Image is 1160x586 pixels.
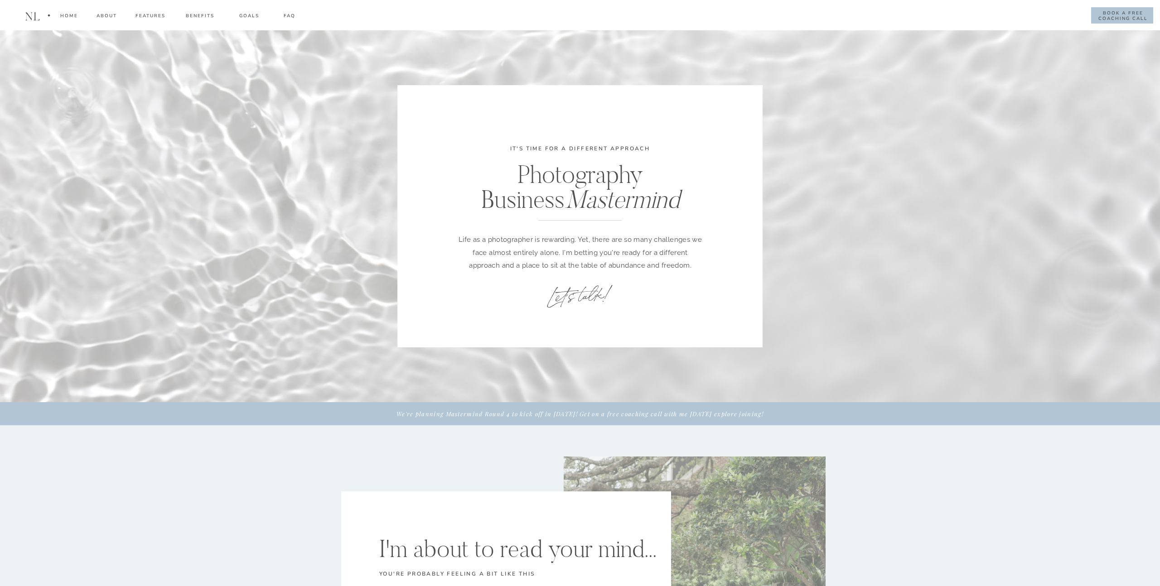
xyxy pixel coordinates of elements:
a: goals [233,12,265,23]
h2: I'm about to read your mind... [379,536,663,578]
a: Benefits [184,12,216,23]
p: you're probably feeling a bit like this [379,570,640,578]
a: FAQ [283,12,296,23]
a: FEATURES [135,12,166,23]
h3: it's time for a different approach [475,144,685,169]
h3: Life as a photographer is rewarding. Yet, there are so many challenges we face almost entirely al... [457,233,704,269]
p: Photography Business [448,162,712,207]
a: about [96,12,117,23]
a: Home [60,12,78,23]
a: Let's talk! [504,278,657,311]
h1: nl [23,10,43,23]
nav: We're planning Mastermind Round 4 to kick off in [DATE]! Get on a free coaching call with me [DAT... [383,409,777,418]
i: Mastermind [565,183,679,215]
a: book a free coaching call [1098,10,1148,21]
